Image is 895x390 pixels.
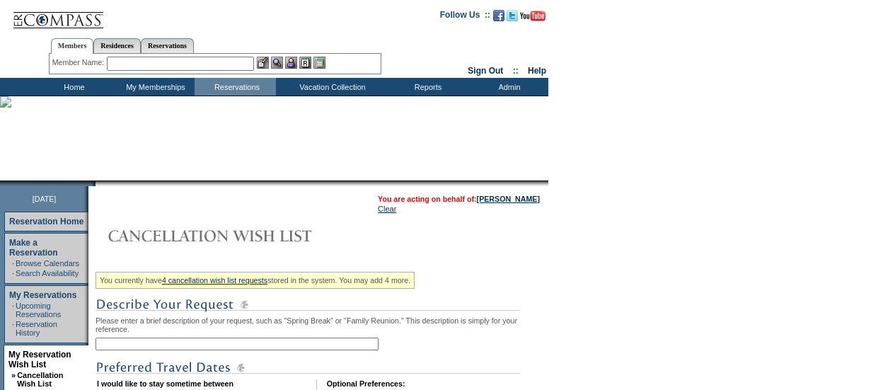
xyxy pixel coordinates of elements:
[12,302,14,319] td: ·
[467,78,548,96] td: Admin
[16,302,61,319] a: Upcoming Reservations
[33,195,57,203] span: [DATE]
[97,379,233,388] b: I would like to stay sometime between
[8,350,71,369] a: My Reservation Wish List
[285,57,297,69] img: Impersonate
[12,269,14,277] td: ·
[493,10,504,21] img: Become our fan on Facebook
[12,259,14,268] td: ·
[9,238,58,258] a: Make a Reservation
[96,272,415,289] div: You currently have stored in the system. You may add 4 more.
[162,276,267,285] a: 4 cancellation wish list requests
[528,66,546,76] a: Help
[378,205,396,213] a: Clear
[507,10,518,21] img: Follow us on Twitter
[299,57,311,69] img: Reservations
[96,222,379,250] img: Cancellation Wish List
[507,14,518,23] a: Follow us on Twitter
[9,290,76,300] a: My Reservations
[16,259,79,268] a: Browse Calendars
[16,269,79,277] a: Search Availability
[91,180,96,186] img: promoShadowLeftCorner.gif
[513,66,519,76] span: ::
[16,320,57,337] a: Reservation History
[378,195,540,203] span: You are acting on behalf of:
[52,57,107,69] div: Member Name:
[313,57,325,69] img: b_calculator.gif
[195,78,276,96] td: Reservations
[468,66,503,76] a: Sign Out
[520,11,545,21] img: Subscribe to our YouTube Channel
[493,14,504,23] a: Become our fan on Facebook
[386,78,467,96] td: Reports
[51,38,94,54] a: Members
[141,38,194,53] a: Reservations
[276,78,386,96] td: Vacation Collection
[9,217,83,226] a: Reservation Home
[257,57,269,69] img: b_edit.gif
[327,379,405,388] b: Optional Preferences:
[17,371,63,388] a: Cancellation Wish List
[11,371,16,379] b: »
[93,38,141,53] a: Residences
[12,320,14,337] td: ·
[440,8,490,25] td: Follow Us ::
[32,78,113,96] td: Home
[271,57,283,69] img: View
[96,180,97,186] img: blank.gif
[113,78,195,96] td: My Memberships
[477,195,540,203] a: [PERSON_NAME]
[520,14,545,23] a: Subscribe to our YouTube Channel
